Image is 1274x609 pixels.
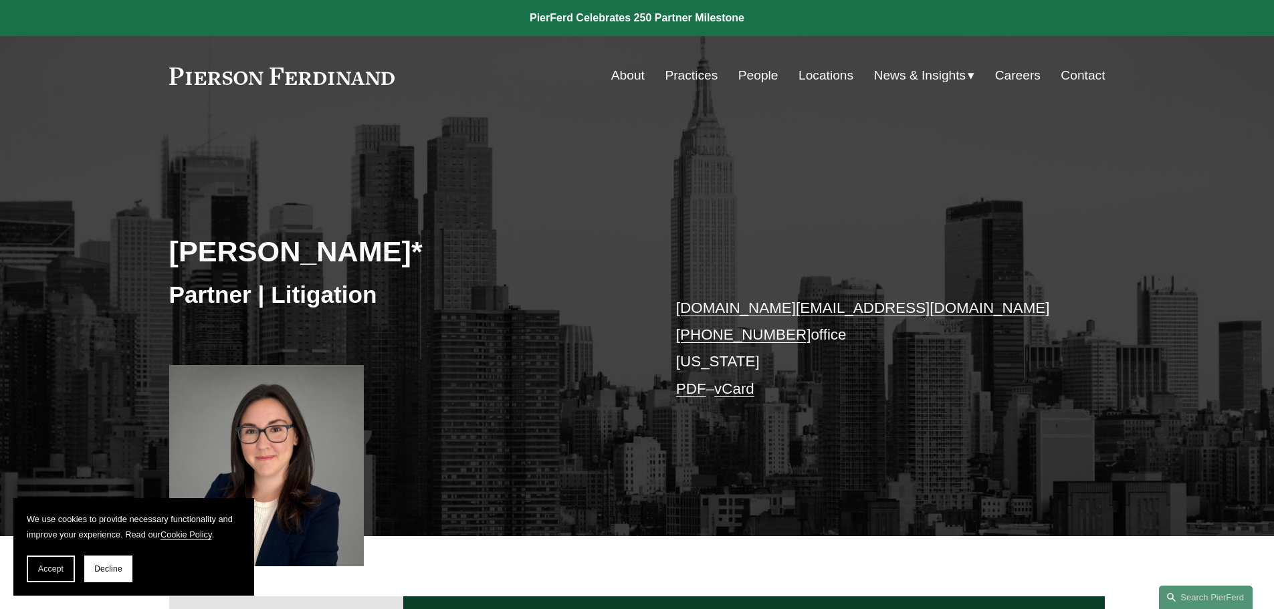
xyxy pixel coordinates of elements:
[94,564,122,574] span: Decline
[169,280,637,310] h3: Partner | Litigation
[27,556,75,582] button: Accept
[874,63,975,88] a: folder dropdown
[1061,63,1105,88] a: Contact
[38,564,64,574] span: Accept
[1159,586,1253,609] a: Search this site
[676,326,811,343] a: [PHONE_NUMBER]
[714,380,754,397] a: vCard
[84,556,132,582] button: Decline
[611,63,645,88] a: About
[676,380,706,397] a: PDF
[161,529,212,539] a: Cookie Policy
[995,63,1041,88] a: Careers
[874,64,966,88] span: News & Insights
[738,63,778,88] a: People
[169,234,637,269] h2: [PERSON_NAME]*
[799,63,853,88] a: Locations
[665,63,718,88] a: Practices
[27,511,241,542] p: We use cookies to provide necessary functionality and improve your experience. Read our .
[676,295,1066,402] p: office [US_STATE] –
[676,299,1050,316] a: [DOMAIN_NAME][EMAIL_ADDRESS][DOMAIN_NAME]
[13,498,254,596] section: Cookie banner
